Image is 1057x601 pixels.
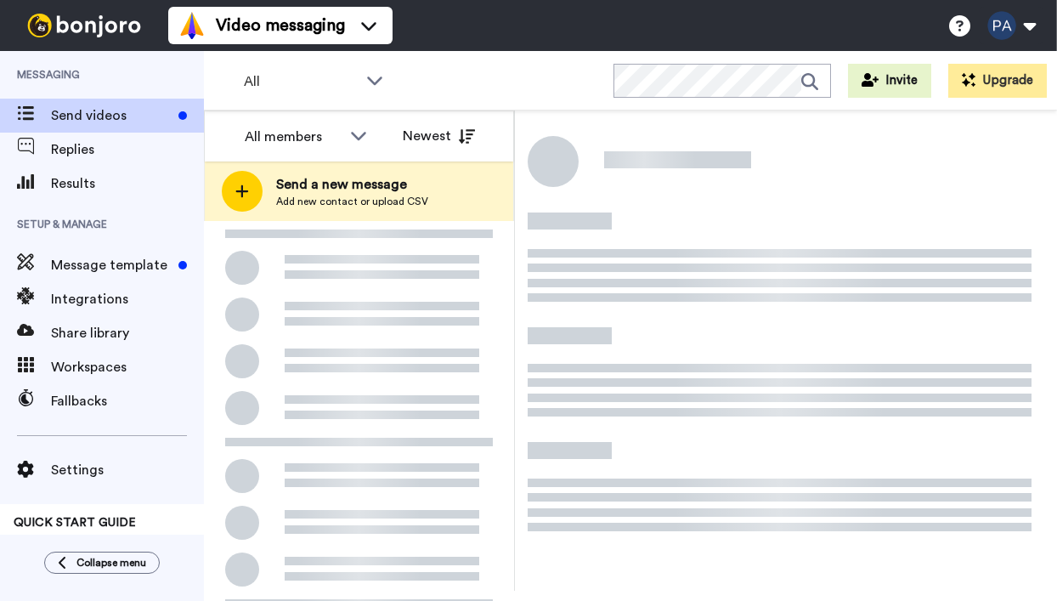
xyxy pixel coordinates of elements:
[51,255,172,275] span: Message template
[948,64,1047,98] button: Upgrade
[276,174,428,195] span: Send a new message
[51,289,204,309] span: Integrations
[51,391,204,411] span: Fallbacks
[14,517,136,529] span: QUICK START GUIDE
[51,357,204,377] span: Workspaces
[76,556,146,570] span: Collapse menu
[178,12,206,39] img: vm-color.svg
[848,64,931,98] button: Invite
[216,14,345,37] span: Video messaging
[51,173,204,194] span: Results
[44,552,160,574] button: Collapse menu
[51,460,204,480] span: Settings
[244,71,358,92] span: All
[276,195,428,208] span: Add new contact or upload CSV
[390,119,488,153] button: Newest
[51,105,172,126] span: Send videos
[51,139,204,160] span: Replies
[51,323,204,343] span: Share library
[245,127,342,147] div: All members
[20,14,148,37] img: bj-logo-header-white.svg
